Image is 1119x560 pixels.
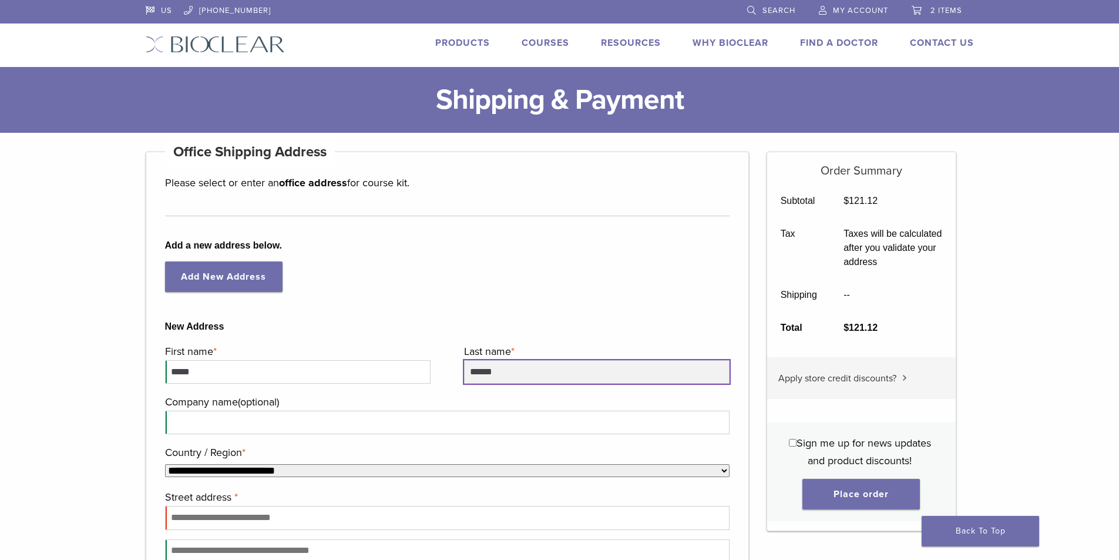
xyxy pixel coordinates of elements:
[165,444,727,461] label: Country / Region
[930,6,962,15] span: 2 items
[833,6,888,15] span: My Account
[844,323,849,333] span: $
[165,174,730,192] p: Please select or enter an for course kit.
[165,393,727,411] label: Company name
[146,36,285,53] img: Bioclear
[601,37,661,49] a: Resources
[902,375,907,381] img: caret.svg
[238,395,279,408] span: (optional)
[762,6,795,15] span: Search
[767,279,831,311] th: Shipping
[767,152,956,178] h5: Order Summary
[165,138,335,166] h4: Office Shipping Address
[767,185,831,217] th: Subtotal
[767,311,831,344] th: Total
[922,516,1039,546] a: Back To Top
[165,488,727,506] label: Street address
[844,290,850,300] span: --
[844,196,849,206] span: $
[800,37,878,49] a: Find A Doctor
[464,343,727,360] label: Last name
[831,217,956,279] td: Taxes will be calculated after you validate your address
[693,37,768,49] a: Why Bioclear
[802,479,920,509] button: Place order
[435,37,490,49] a: Products
[844,196,878,206] bdi: 121.12
[789,439,797,447] input: Sign me up for news updates and product discounts!
[522,37,569,49] a: Courses
[165,239,730,253] b: Add a new address below.
[910,37,974,49] a: Contact Us
[165,343,428,360] label: First name
[844,323,878,333] bdi: 121.12
[767,217,831,279] th: Tax
[165,261,283,292] a: Add New Address
[797,437,931,467] span: Sign me up for news updates and product discounts!
[165,320,730,334] b: New Address
[279,176,347,189] strong: office address
[778,373,896,384] span: Apply store credit discounts?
